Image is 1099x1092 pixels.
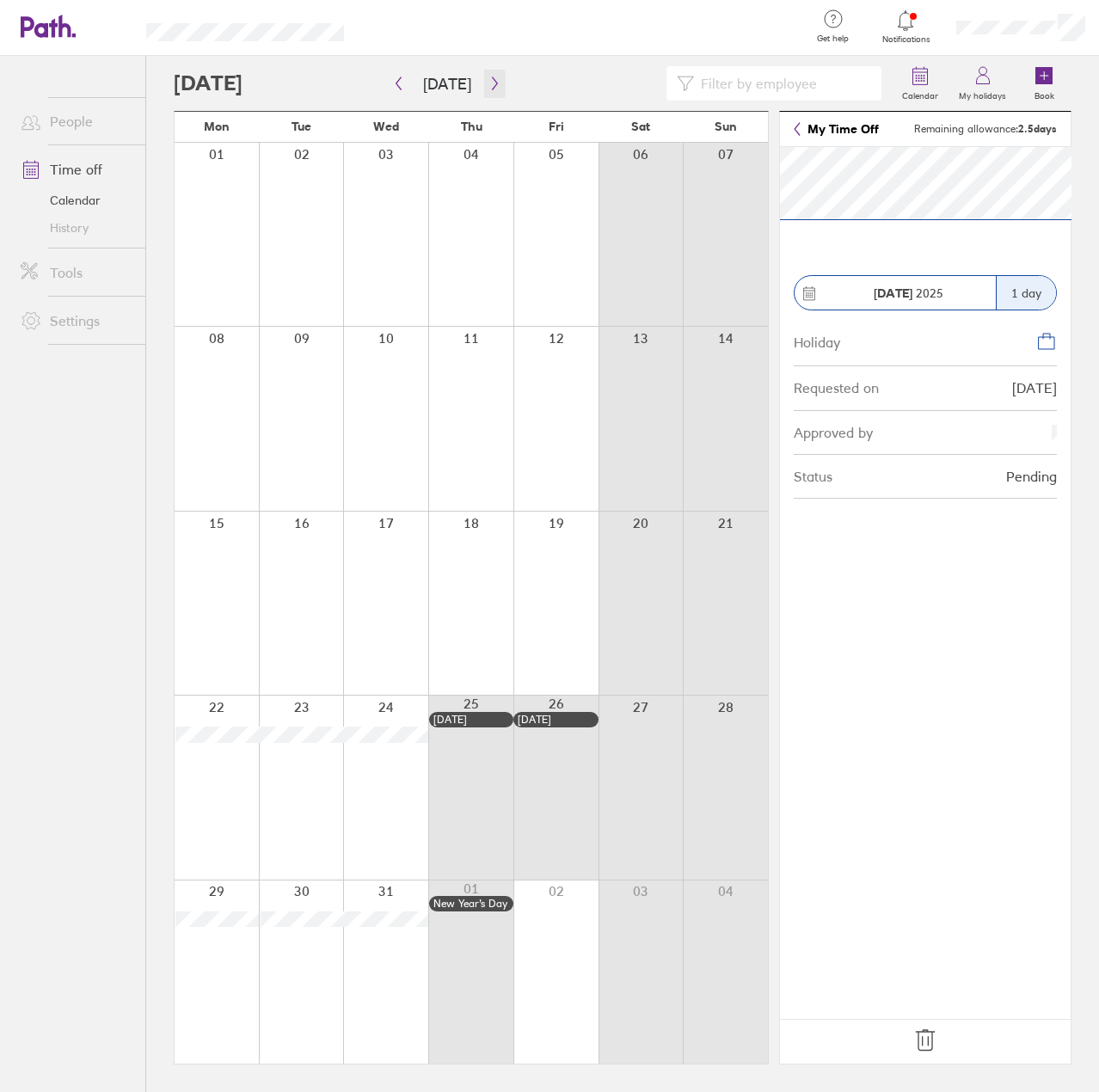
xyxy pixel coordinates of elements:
span: 2025 [874,286,943,300]
div: 1 day [996,276,1056,310]
strong: [DATE] [874,285,912,301]
label: Calendar [892,86,949,101]
div: Requested on [794,380,879,396]
a: Book [1016,56,1071,111]
input: Filter by employee [694,67,872,100]
a: My Time Off [794,122,879,136]
button: [DATE] [409,70,485,98]
a: Calendar [7,187,145,214]
span: Notifications [878,34,934,45]
a: Calendar [892,56,949,111]
div: [DATE] [1012,380,1057,396]
span: Wed [373,120,399,133]
a: People [7,104,145,138]
span: Sun [715,120,737,133]
div: Status [794,469,832,484]
strong: 2.5 days [1018,122,1057,135]
div: Approved by [794,425,873,440]
span: Remaining allowance: [914,123,1057,135]
label: My holidays [949,86,1016,101]
label: Book [1024,86,1065,101]
div: [DATE] [518,714,594,726]
a: Tools [7,255,145,290]
a: Settings [7,304,145,338]
div: Pending [1006,469,1057,484]
a: Notifications [878,9,934,45]
div: [DATE] [433,714,510,726]
span: Fri [549,120,564,133]
span: Get help [805,34,861,44]
span: Tue [292,120,311,133]
span: Mon [204,120,230,133]
a: History [7,214,145,242]
a: My holidays [949,56,1016,111]
span: Sat [631,120,650,133]
span: Thu [461,120,482,133]
div: Holiday [794,331,840,350]
a: Time off [7,152,145,187]
div: New Year’s Day [433,898,510,910]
